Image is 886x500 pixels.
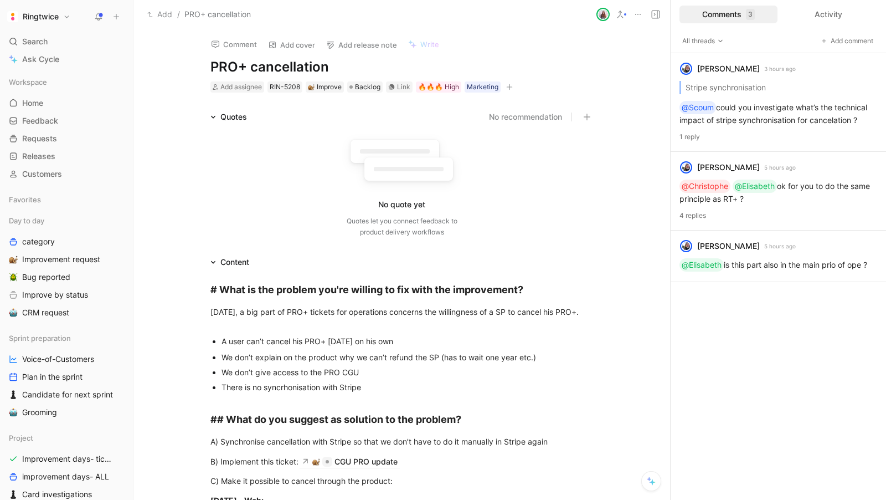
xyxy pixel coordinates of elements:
[4,33,128,50] div: Search
[22,389,113,400] span: Candidate for next sprint
[210,284,523,295] strong: # What is the problem you're willing to fix with the improvement?
[4,269,128,285] a: 🪲Bug reported
[4,287,128,303] a: Improve by status
[206,110,251,124] div: Quotes
[4,51,128,68] a: Ask Cycle
[22,98,43,109] span: Home
[780,6,878,23] div: Activity
[221,335,594,347] div: A user can’t cancel his PRO+ [DATE] on his own
[308,81,342,93] div: Improve
[263,37,320,53] button: Add cover
[9,390,18,399] img: ♟️
[220,256,249,269] div: Content
[4,130,128,147] a: Requests
[7,306,20,319] button: 🤖
[210,475,594,487] div: C) Make it possible to cancel through the product:
[22,133,57,144] span: Requests
[9,490,18,499] img: ♟️
[334,455,398,468] div: CGU PRO update
[420,39,439,49] span: Write
[308,84,315,90] img: 🐌
[4,468,128,485] a: improvement days- ALL
[9,333,71,344] span: Sprint preparation
[403,37,444,52] button: Write
[679,35,727,47] button: All threads
[764,162,796,172] p: 5 hours ago
[4,369,128,385] a: Plan in the sprint
[177,8,180,21] span: /
[22,471,109,482] span: improvement days- ALL
[4,304,128,321] a: 🤖CRM request
[7,11,18,22] img: Ringtwice
[22,289,88,300] span: Improve by status
[184,8,251,21] span: PRO+ cancellation
[22,254,100,265] span: Improvement request
[4,330,128,421] div: Sprint preparationVoice-of-CustomersPlan in the sprint♟️Candidate for next sprint🤖Grooming
[831,35,874,47] span: Add comment
[220,83,262,91] span: Add assignee
[9,408,18,417] img: 🤖
[9,76,47,88] span: Workspace
[697,161,760,174] div: [PERSON_NAME]
[206,256,254,269] div: Content
[4,251,128,268] a: 🐌Improvement request
[9,215,44,226] span: Day to day
[270,81,300,93] div: RIN-5208
[22,272,70,283] span: Bug reported
[206,37,262,52] button: Comment
[210,306,594,329] div: [DATE], a big part of PRO+ tickets for operations concerns the willingness of a SP to cancel his ...
[306,81,344,93] div: 🐌Improve
[22,151,55,162] span: Releases
[681,64,691,74] img: avatar
[4,113,128,129] a: Feedback
[418,81,459,93] div: 🔥🔥🔥 High
[9,255,18,264] img: 🐌
[697,62,760,75] div: [PERSON_NAME]
[221,381,594,405] div: There is no syncrhonisation with Stripe
[4,330,128,346] div: Sprint preparation
[4,74,128,90] div: Workspace
[355,81,380,93] span: Backlog
[347,216,457,238] div: Quotes let you connect feedback to product delivery workflows
[679,6,777,23] div: Comments3
[4,386,128,403] a: ♟️Candidate for next sprint
[22,407,57,418] span: Grooming
[23,12,59,22] h1: Ringtwice
[7,253,20,266] button: 🐌
[679,131,877,142] p: 1 reply
[397,81,410,93] div: Link
[321,37,402,53] button: Add release note
[22,169,62,180] span: Customers
[210,414,461,425] strong: ## What do you suggest as solution to the problem?
[22,35,48,48] span: Search
[4,212,128,229] div: Day to day
[9,308,18,317] img: 🤖
[210,58,594,76] h1: PRO+ cancellation
[9,273,18,282] img: 🪲
[681,162,691,172] img: avatar
[467,81,498,93] div: Marketing
[4,212,128,321] div: Day to daycategory🐌Improvement request🪲Bug reportedImprove by status🤖CRM request
[4,233,128,250] a: category
[679,210,877,221] p: 4 replies
[9,432,33,443] span: Project
[347,81,383,93] div: Backlog
[4,95,128,111] a: Home
[697,239,760,253] div: [PERSON_NAME]
[681,241,691,251] img: avatar
[597,9,609,20] img: avatar
[22,371,83,382] span: Plan in the sprint
[145,8,175,21] button: Add
[312,458,320,466] img: 🐌
[4,166,128,182] a: Customers
[4,9,73,24] button: RingtwiceRingtwice
[221,351,594,363] div: We don’t explain on the product why we can’t refund the SP (has to wait one year etc.)
[7,271,20,284] button: 🪲
[764,64,796,74] p: 3 hours ago
[4,430,128,446] div: Project
[210,455,594,467] div: B) Implement this ticket:
[4,148,128,165] a: Releases
[22,115,58,126] span: Feedback
[22,354,94,365] span: Voice-of-Customers
[819,35,877,47] button: Add comment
